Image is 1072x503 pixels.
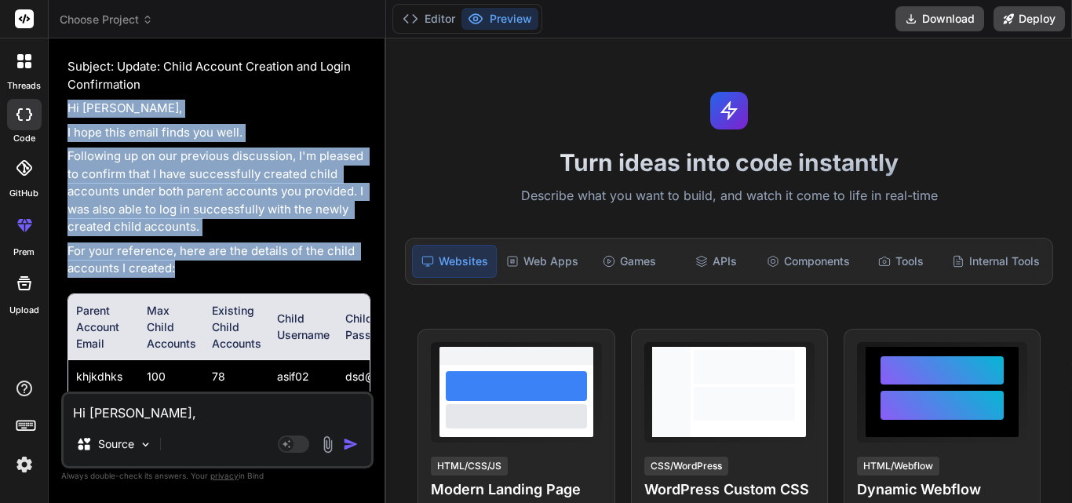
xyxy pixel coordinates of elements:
div: Internal Tools [946,245,1046,278]
label: Upload [9,304,39,317]
span: Choose Project [60,12,153,27]
div: Components [760,245,856,278]
button: Deploy [994,6,1065,31]
td: khjkdhks [68,359,139,392]
label: GitHub [9,187,38,200]
label: prem [13,246,35,259]
label: code [13,132,35,145]
th: Existing Child Accounts [204,294,269,360]
h4: WordPress Custom CSS [644,479,815,501]
p: Following up on our previous discussion, I'm pleased to confirm that I have successfully created ... [67,148,370,236]
th: Child Password [337,294,421,360]
td: dsd@123 [337,359,421,392]
th: Parent Account Email [68,294,139,360]
button: Download [895,6,984,31]
img: attachment [319,436,337,454]
img: icon [343,436,359,452]
p: Source [98,436,134,452]
td: asif02 [269,359,337,392]
td: 78 [204,359,269,392]
p: Describe what you want to build, and watch it come to life in real-time [396,186,1063,206]
p: I hope this email finds you well. [67,124,370,142]
div: HTML/CSS/JS [431,457,508,476]
div: Tools [859,245,943,278]
img: settings [11,451,38,478]
div: APIs [674,245,757,278]
p: Hi [PERSON_NAME], [67,100,370,118]
label: threads [7,79,41,93]
th: Max Child Accounts [139,294,204,360]
p: Always double-check its answers. Your in Bind [61,468,374,483]
td: 100 [139,359,204,392]
th: Child Username [269,294,337,360]
button: Editor [396,8,461,30]
span: privacy [210,471,239,480]
p: For your reference, here are the details of the child accounts I created: [67,242,370,278]
button: Preview [461,8,538,30]
div: Games [588,245,671,278]
div: HTML/Webflow [857,457,939,476]
h1: Turn ideas into code instantly [396,148,1063,177]
div: CSS/WordPress [644,457,728,476]
h4: Modern Landing Page [431,479,601,501]
div: Web Apps [500,245,585,278]
img: Pick Models [139,438,152,451]
div: Websites [412,245,497,278]
p: Subject: Update: Child Account Creation and Login Confirmation [67,58,370,93]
